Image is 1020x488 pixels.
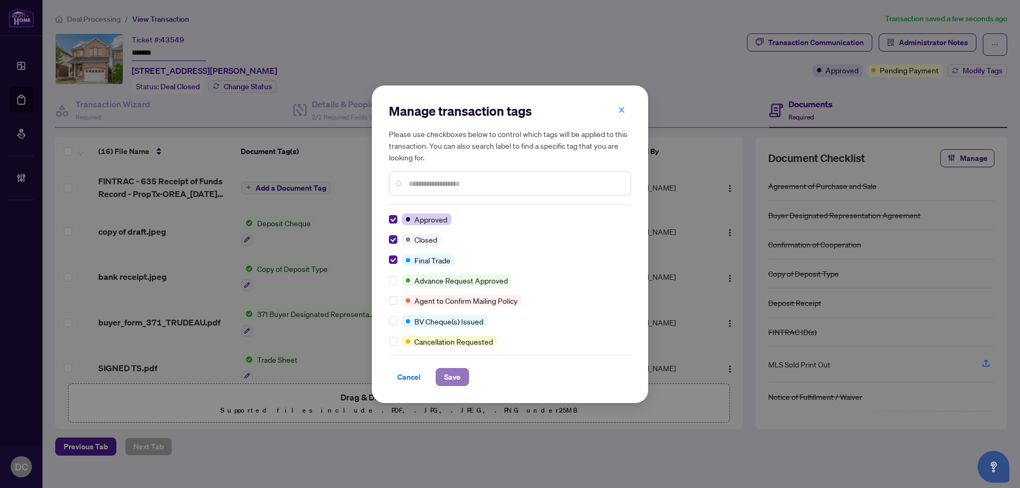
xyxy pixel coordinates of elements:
[414,254,450,266] span: Final Trade
[414,213,447,225] span: Approved
[414,234,437,245] span: Closed
[389,128,631,163] h5: Please use checkboxes below to control which tags will be applied to this transaction. You can al...
[414,275,508,286] span: Advance Request Approved
[414,315,483,327] span: BV Cheque(s) Issued
[977,451,1009,483] button: Open asap
[389,102,631,119] h2: Manage transaction tags
[397,369,421,386] span: Cancel
[444,369,461,386] span: Save
[414,336,493,347] span: Cancellation Requested
[414,295,517,306] span: Agent to Confirm Mailing Policy
[618,106,625,114] span: close
[436,368,469,386] button: Save
[389,368,429,386] button: Cancel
